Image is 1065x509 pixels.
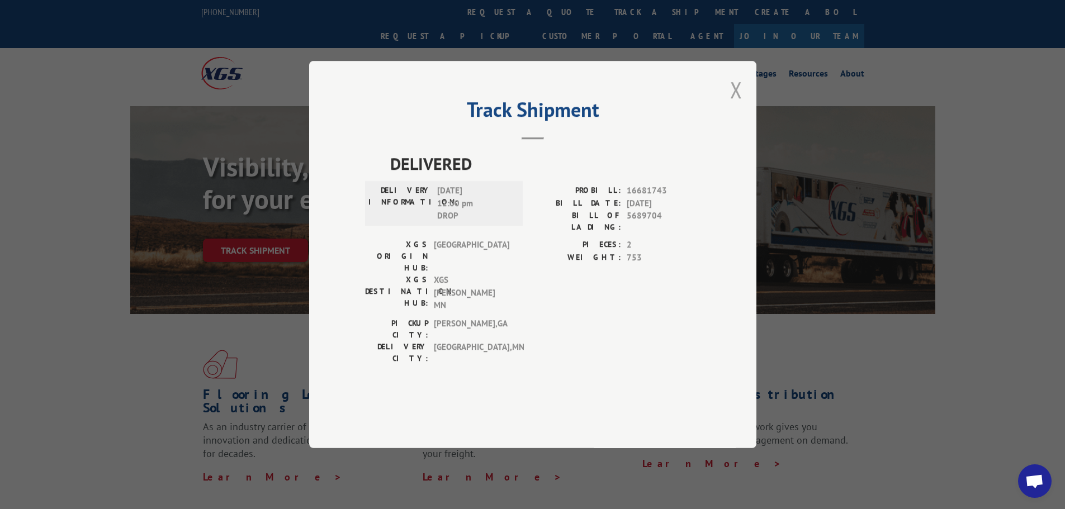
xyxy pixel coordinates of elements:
[365,341,428,364] label: DELIVERY CITY:
[365,102,700,123] h2: Track Shipment
[434,274,509,312] span: XGS [PERSON_NAME] MN
[533,210,621,233] label: BILL OF LADING:
[533,184,621,197] label: PROBILL:
[1018,464,1052,498] div: Open chat
[533,239,621,251] label: PIECES:
[627,197,700,210] span: [DATE]
[437,184,513,222] span: [DATE] 12:00 pm DROP
[627,184,700,197] span: 16681743
[368,184,432,222] label: DELIVERY INFORMATION:
[627,251,700,264] span: 753
[627,210,700,233] span: 5689704
[390,151,700,176] span: DELIVERED
[365,239,428,274] label: XGS ORIGIN HUB:
[533,251,621,264] label: WEIGHT:
[627,239,700,251] span: 2
[533,197,621,210] label: BILL DATE:
[730,75,742,104] button: Close modal
[434,239,509,274] span: [GEOGRAPHIC_DATA]
[365,274,428,312] label: XGS DESTINATION HUB:
[434,341,509,364] span: [GEOGRAPHIC_DATA] , MN
[434,317,509,341] span: [PERSON_NAME] , GA
[365,317,428,341] label: PICKUP CITY:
